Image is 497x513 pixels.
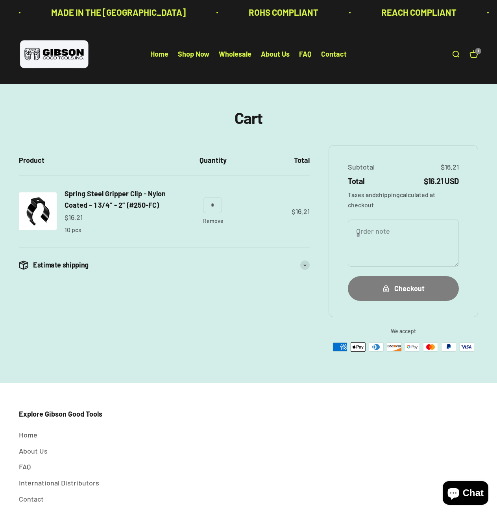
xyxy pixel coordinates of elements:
[329,327,478,336] span: We accept
[233,175,310,247] td: $16.21
[19,192,57,230] img: Gripper clip, made & shipped from the USA!
[364,283,443,294] div: Checkout
[19,408,102,420] p: Explore Gibson Good Tools
[65,225,81,235] p: 10 pcs
[348,190,459,210] span: Taxes and calculated at checkout
[203,197,222,213] input: Change quantity
[19,429,37,441] a: Home
[321,50,347,59] a: Contact
[19,477,99,489] a: International Distributors
[348,175,365,186] span: Total
[376,191,400,198] a: shipping
[203,218,224,224] a: Remove
[348,276,459,301] button: Checkout
[51,6,186,19] p: MADE IN THE [GEOGRAPHIC_DATA]
[424,175,459,186] span: $16.21 USD
[19,445,48,457] a: About Us
[249,6,318,19] p: ROHS COMPLIANT
[19,461,31,472] a: FAQ
[235,109,263,126] h1: Cart
[440,481,491,507] inbox-online-store-chat: Shopify online store chat
[299,50,312,59] a: FAQ
[233,145,310,175] th: Total
[65,212,83,223] sale-price: $16.21
[19,493,44,505] a: Contact
[178,50,209,59] a: Shop Now
[381,6,456,19] p: REACH COMPLIANT
[19,145,193,175] th: Product
[348,161,375,173] span: Subtotal
[193,145,233,175] th: Quantity
[219,50,251,59] a: Wholesale
[65,189,166,209] span: Spring Steel Gripper Clip - Nylon Coated – 1 3/4” - 2” (#250-FC)
[33,260,89,270] span: Estimate shipping
[150,50,168,59] a: Home
[441,161,459,173] span: $16.21
[19,247,310,282] summary: Estimate shipping
[475,48,481,54] cart-count: 1
[261,50,290,59] a: About Us
[65,188,187,211] a: Spring Steel Gripper Clip - Nylon Coated – 1 3/4” - 2” (#250-FC)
